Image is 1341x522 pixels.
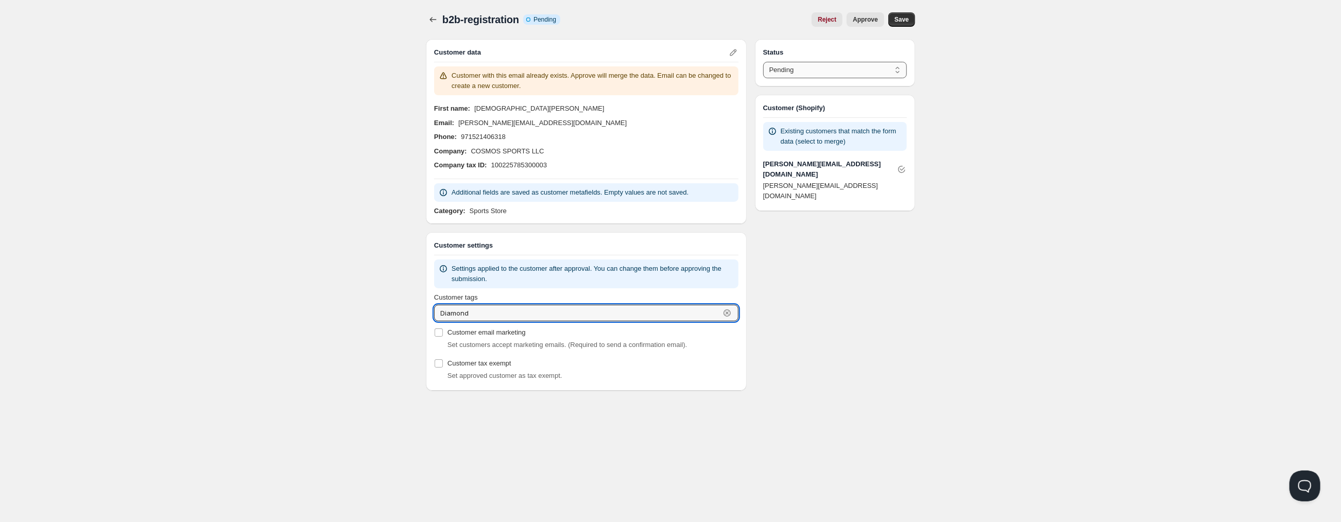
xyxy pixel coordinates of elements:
[534,15,556,24] span: Pending
[458,118,627,128] p: [PERSON_NAME][EMAIL_ADDRESS][DOMAIN_NAME]
[847,12,884,27] button: Approve
[818,15,836,24] span: Reject
[434,240,738,251] h3: Customer settings
[434,47,728,58] h3: Customer data
[895,15,909,24] span: Save
[722,308,732,318] button: Clear
[763,181,907,201] p: [PERSON_NAME][EMAIL_ADDRESS][DOMAIN_NAME]
[448,341,687,349] span: Set customers accept marketing emails. (Required to send a confirmation email).
[763,103,907,113] h3: Customer (Shopify)
[888,12,915,27] button: Save
[434,147,467,155] b: Company :
[461,132,506,142] p: 971521406318
[448,372,562,379] span: Set approved customer as tax exempt.
[448,359,511,367] span: Customer tax exempt
[470,206,507,216] p: Sports Store
[491,160,547,170] p: 100225785300003
[471,146,544,156] p: COSMOS SPORTS LLC
[812,12,843,27] button: Reject
[853,15,878,24] span: Approve
[474,103,604,114] p: [DEMOGRAPHIC_DATA][PERSON_NAME]
[895,157,909,182] button: Unlink
[781,126,903,147] p: Existing customers that match the form data (select to merge)
[1290,471,1320,501] iframe: Help Scout Beacon - Open
[434,293,478,301] span: Customer tags
[452,264,734,284] p: Settings applied to the customer after approval. You can change them before approving the submiss...
[448,328,526,336] span: Customer email marketing
[763,160,881,178] a: [PERSON_NAME][EMAIL_ADDRESS][DOMAIN_NAME]
[442,14,519,25] span: b2b-registration
[434,105,470,112] b: First name :
[452,187,689,198] p: Additional fields are saved as customer metafields. Empty values are not saved.
[434,133,457,141] b: Phone :
[763,47,907,58] h3: Status
[452,71,734,91] p: Customer with this email already exists. Approve will merge the data. Email can be changed to cre...
[434,119,454,127] b: Email :
[434,161,487,169] b: Company tax ID :
[726,45,741,60] button: Edit
[434,207,466,215] b: Category :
